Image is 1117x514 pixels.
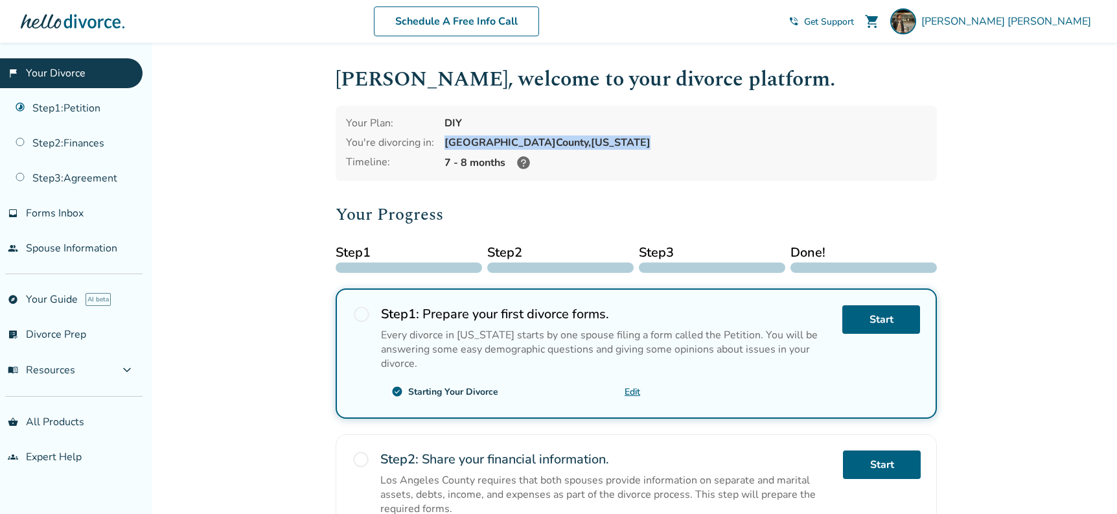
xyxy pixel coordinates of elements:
[346,155,434,170] div: Timeline:
[336,64,937,95] h1: [PERSON_NAME] , welcome to your divorce platform.
[8,243,18,253] span: people
[890,8,916,34] img: Adrian Ponce
[789,16,854,28] a: phone_in_talkGet Support
[864,14,880,29] span: shopping_cart
[380,450,419,468] strong: Step 2 :
[804,16,854,28] span: Get Support
[381,305,832,323] h2: Prepare your first divorce forms.
[352,450,370,469] span: radio_button_unchecked
[843,450,921,479] a: Start
[86,293,111,306] span: AI beta
[380,450,833,468] h2: Share your financial information.
[8,294,18,305] span: explore
[8,417,18,427] span: shopping_basket
[346,116,434,130] div: Your Plan:
[381,305,419,323] strong: Step 1 :
[921,14,1096,29] span: [PERSON_NAME] [PERSON_NAME]
[336,202,937,228] h2: Your Progress
[8,452,18,462] span: groups
[26,206,84,220] span: Forms Inbox
[639,243,785,263] span: Step 3
[374,6,539,36] a: Schedule A Free Info Call
[119,362,135,378] span: expand_more
[790,243,937,263] span: Done!
[444,116,927,130] div: DIY
[8,363,75,377] span: Resources
[444,135,927,150] div: [GEOGRAPHIC_DATA] County, [US_STATE]
[625,386,640,398] a: Edit
[487,243,634,263] span: Step 2
[444,155,927,170] div: 7 - 8 months
[391,386,403,397] span: check_circle
[8,329,18,340] span: list_alt_check
[1052,452,1117,514] iframe: Chat Widget
[8,68,18,78] span: flag_2
[381,328,832,371] p: Every divorce in [US_STATE] starts by one spouse filing a form called the Petition. You will be a...
[8,208,18,218] span: inbox
[352,305,371,323] span: radio_button_unchecked
[346,135,434,150] div: You're divorcing in:
[8,365,18,375] span: menu_book
[789,16,799,27] span: phone_in_talk
[336,243,482,263] span: Step 1
[408,386,498,398] div: Starting Your Divorce
[842,305,920,334] a: Start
